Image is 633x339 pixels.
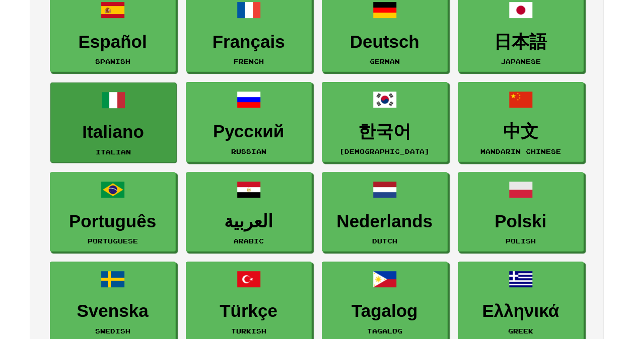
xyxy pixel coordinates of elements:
[234,237,264,244] small: Arabic
[191,301,306,321] h3: Türkçe
[96,148,131,155] small: Italian
[55,32,170,52] h3: Español
[50,82,176,162] a: ItalianoItalian
[506,237,536,244] small: Polish
[480,148,561,155] small: Mandarin Chinese
[186,82,312,162] a: РусскийRussian
[458,82,584,162] a: 中文Mandarin Chinese
[367,327,402,334] small: Tagalog
[191,32,306,52] h3: Français
[88,237,138,244] small: Portuguese
[186,172,312,252] a: العربيةArabic
[463,301,578,321] h3: Ελληνικά
[191,212,306,231] h3: العربية
[372,237,397,244] small: Dutch
[463,212,578,231] h3: Polski
[463,32,578,52] h3: 日本語
[231,148,266,155] small: Russian
[463,122,578,141] h3: 中文
[327,301,442,321] h3: Tagalog
[327,212,442,231] h3: Nederlands
[339,148,430,155] small: [DEMOGRAPHIC_DATA]
[191,122,306,141] h3: Русский
[327,32,442,52] h3: Deutsch
[55,212,170,231] h3: Português
[370,58,400,65] small: German
[322,82,448,162] a: 한국어[DEMOGRAPHIC_DATA]
[95,327,130,334] small: Swedish
[55,301,170,321] h3: Svenska
[56,122,171,142] h3: Italiano
[501,58,541,65] small: Japanese
[95,58,130,65] small: Spanish
[508,327,533,334] small: Greek
[234,58,264,65] small: French
[458,172,584,252] a: PolskiPolish
[231,327,266,334] small: Turkish
[50,172,176,252] a: PortuguêsPortuguese
[327,122,442,141] h3: 한국어
[322,172,448,252] a: NederlandsDutch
